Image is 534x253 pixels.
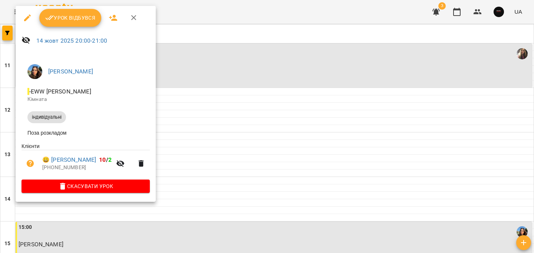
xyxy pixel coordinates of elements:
p: [PHONE_NUMBER] [42,164,112,171]
a: 14 жовт 2025 20:00-21:00 [36,37,108,44]
button: Урок відбувся [39,9,102,27]
span: індивідуальні [27,114,66,121]
span: - EWW [PERSON_NAME] [27,88,93,95]
a: [PERSON_NAME] [48,68,93,75]
button: Візит ще не сплачено. Додати оплату? [22,155,39,172]
li: Поза розкладом [22,126,150,139]
button: Скасувати Урок [22,180,150,193]
span: 10 [99,156,106,163]
a: 😀 [PERSON_NAME] [42,155,96,164]
img: 11d839d777b43516e4e2c1a6df0945d0.jpeg [27,64,42,79]
p: Кімната [27,96,144,103]
span: Урок відбувся [45,13,96,22]
span: 2 [108,156,112,163]
b: / [99,156,112,163]
ul: Клієнти [22,142,150,180]
span: Скасувати Урок [27,182,144,191]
